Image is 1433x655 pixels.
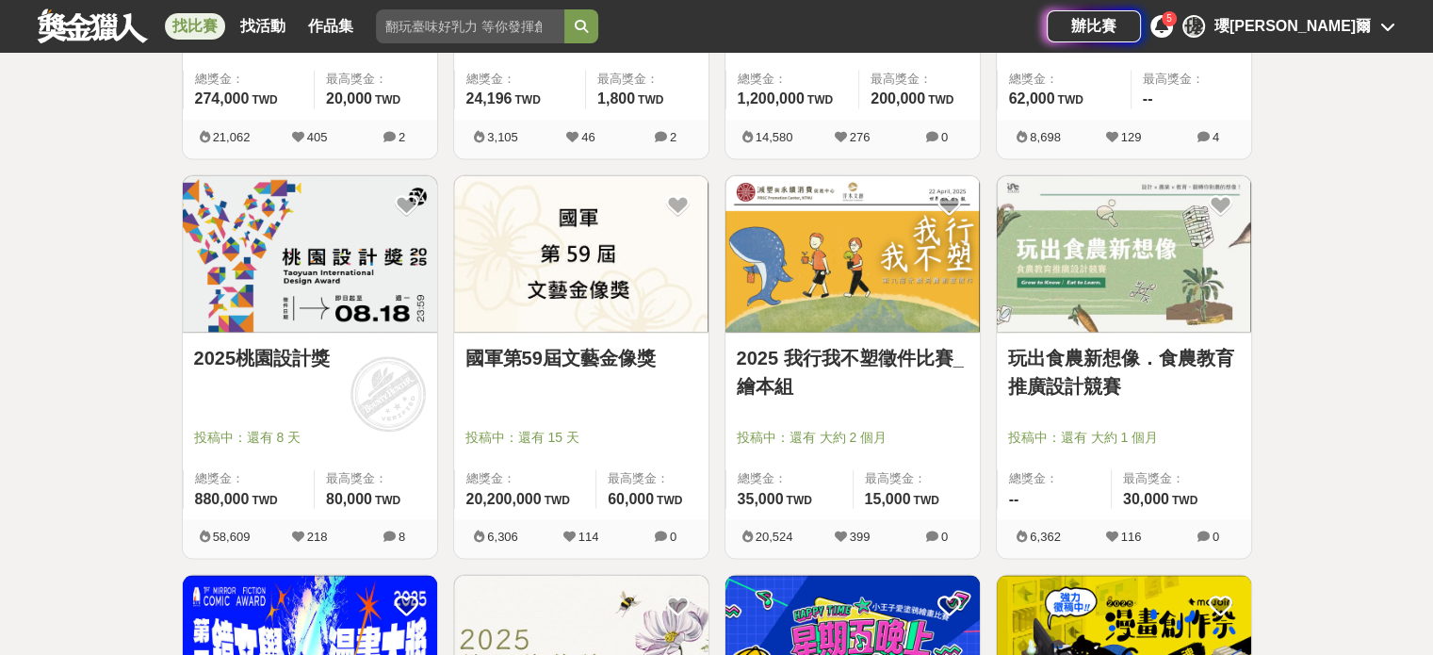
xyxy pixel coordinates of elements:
span: TWD [928,93,953,106]
span: 總獎金： [1009,70,1119,89]
span: 405 [307,130,328,144]
span: 0 [941,130,948,144]
span: 20,200,000 [466,491,542,507]
span: TWD [657,494,682,507]
span: 投稿中：還有 8 天 [194,428,426,448]
span: TWD [375,494,400,507]
span: 投稿中：還有 大約 1 個月 [1008,428,1240,448]
span: TWD [1172,494,1197,507]
a: Cover Image [454,175,708,334]
span: 6,306 [487,530,518,544]
span: 218 [307,530,328,544]
span: 116 [1121,530,1142,544]
span: 最高獎金： [865,469,969,488]
span: 58,609 [213,530,251,544]
span: 274,000 [195,90,250,106]
img: Cover Image [997,175,1251,333]
a: Cover Image [183,175,437,334]
span: 8 [399,530,405,544]
span: TWD [252,494,277,507]
span: 總獎金： [466,70,574,89]
span: TWD [786,494,811,507]
span: 14,580 [756,130,793,144]
span: 3,105 [487,130,518,144]
a: 找活動 [233,13,293,40]
span: 15,000 [865,491,911,507]
span: 最高獎金： [326,469,426,488]
span: TWD [638,93,663,106]
span: 6,362 [1030,530,1061,544]
span: -- [1009,491,1019,507]
span: 最高獎金： [608,469,696,488]
span: 8,698 [1030,130,1061,144]
a: 2025 我行我不塑徵件比賽_繪本組 [737,344,969,401]
a: 辦比賽 [1047,10,1141,42]
input: 翻玩臺味好乳力 等你發揮創意！ [376,9,564,43]
span: 總獎金： [738,469,841,488]
span: TWD [545,494,570,507]
a: 找比賽 [165,13,225,40]
a: 玩出食農新想像．食農教育推廣設計競賽 [1008,344,1240,401]
img: Cover Image [454,175,708,333]
a: 作品集 [301,13,361,40]
span: TWD [913,494,938,507]
span: 24,196 [466,90,513,106]
span: 129 [1121,130,1142,144]
span: 200,000 [871,90,925,106]
a: Cover Image [997,175,1251,334]
span: 20,000 [326,90,372,106]
img: Cover Image [725,175,980,333]
span: TWD [1057,93,1083,106]
span: 60,000 [608,491,654,507]
span: 投稿中：還有 15 天 [465,428,697,448]
span: 2 [399,130,405,144]
span: 投稿中：還有 大約 2 個月 [737,428,969,448]
span: 0 [670,530,676,544]
a: 國軍第59屆文藝金像獎 [465,344,697,372]
span: 35,000 [738,491,784,507]
span: 114 [578,530,599,544]
span: 0 [1213,530,1219,544]
span: 4 [1213,130,1219,144]
span: TWD [514,93,540,106]
div: 瓔 [1182,15,1205,38]
span: 80,000 [326,491,372,507]
span: 2 [670,130,676,144]
span: 1,800 [597,90,635,106]
span: 總獎金： [738,70,848,89]
span: 276 [850,130,871,144]
span: 總獎金： [1009,469,1099,488]
span: 最高獎金： [326,70,426,89]
span: 最高獎金： [597,70,697,89]
span: 0 [941,530,948,544]
span: 62,000 [1009,90,1055,106]
span: 30,000 [1123,491,1169,507]
span: TWD [252,93,277,106]
span: 399 [850,530,871,544]
span: 總獎金： [195,469,302,488]
span: 20,524 [756,530,793,544]
span: -- [1143,90,1153,106]
div: 瓔[PERSON_NAME]爾 [1214,15,1371,38]
span: 5 [1166,13,1172,24]
span: TWD [807,93,833,106]
span: 最高獎金： [1123,469,1240,488]
a: Cover Image [725,175,980,334]
span: 最高獎金： [1143,70,1240,89]
span: 1,200,000 [738,90,805,106]
span: 21,062 [213,130,251,144]
span: 46 [581,130,594,144]
span: 總獎金： [466,469,585,488]
span: 最高獎金： [871,70,968,89]
span: TWD [375,93,400,106]
span: 總獎金： [195,70,302,89]
a: 2025桃園設計獎 [194,344,426,372]
img: Cover Image [183,175,437,333]
span: 880,000 [195,491,250,507]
